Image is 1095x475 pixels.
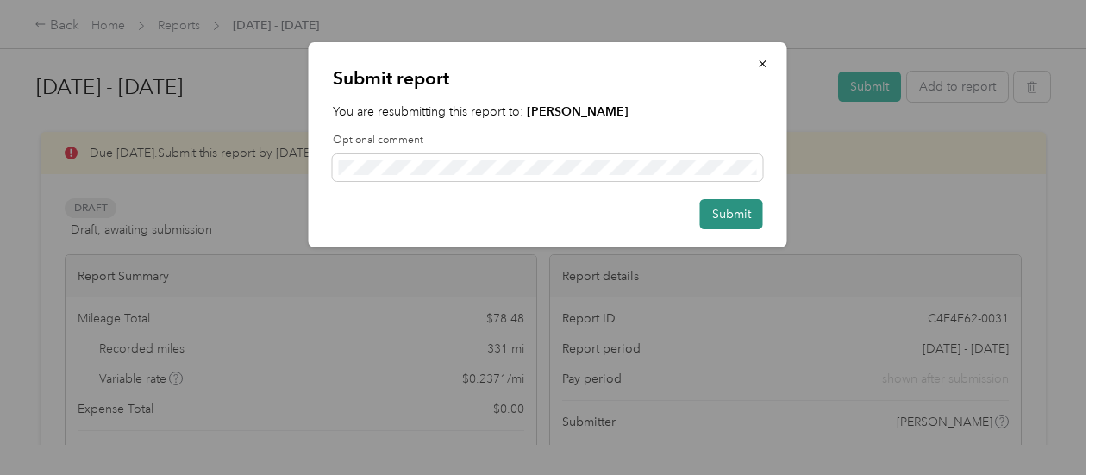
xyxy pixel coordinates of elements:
p: You are resubmitting this report to: [333,103,763,121]
label: Optional comment [333,133,763,148]
strong: [PERSON_NAME] [527,104,629,119]
button: Submit [700,199,763,229]
iframe: Everlance-gr Chat Button Frame [998,378,1095,475]
p: Submit report [333,66,763,91]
